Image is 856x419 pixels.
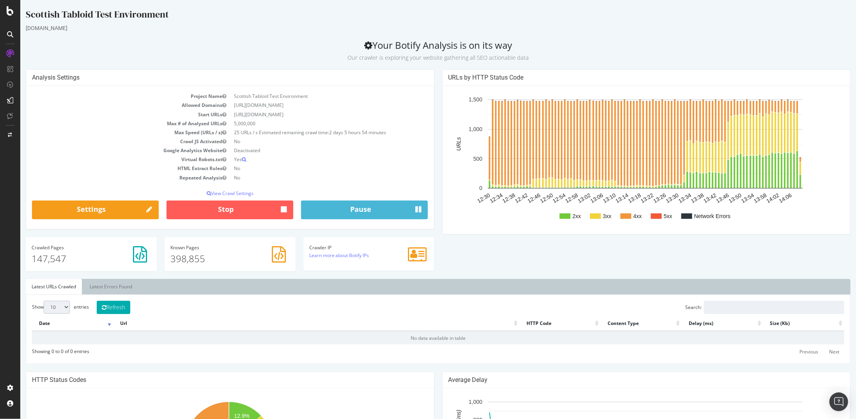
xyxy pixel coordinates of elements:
[12,92,210,101] td: Project Name
[210,173,408,182] td: No
[544,192,559,204] text: 12:58
[12,128,210,137] td: Max Speed (URLs / s)
[613,213,622,219] text: 4xx
[281,201,408,219] button: Pause
[453,156,462,162] text: 500
[670,192,685,204] text: 13:38
[531,192,546,204] text: 12:54
[493,192,509,204] text: 12:42
[684,301,824,314] input: Search:
[12,110,210,119] td: Start URLs
[210,119,408,128] td: 5,000,000
[12,301,69,314] label: Show entries
[644,192,659,204] text: 13:30
[428,92,822,228] svg: A chart.
[665,301,824,314] label: Search:
[12,119,210,128] td: Max # of Analysed URLs
[289,245,408,250] h4: Crawler IP
[12,190,408,197] p: View Crawl Settings
[435,137,441,151] text: URLs
[93,316,499,331] th: Url: activate to sort column ascending
[150,245,269,250] h4: Pages Known
[829,392,848,411] div: Open Intercom Messenger
[12,146,210,155] td: Google Analytics Website
[210,101,408,110] td: [URL][DOMAIN_NAME]
[12,173,210,182] td: Repeated Analysis
[12,137,210,146] td: Crawl JS Activated
[481,192,496,204] text: 12:38
[12,331,824,344] td: No data available in table
[619,192,634,204] text: 13:22
[519,192,534,204] text: 12:50
[552,213,561,219] text: 2xx
[146,201,273,219] button: Stop
[499,316,580,331] th: HTTP Code: activate to sort column ascending
[707,192,722,204] text: 13:50
[594,192,609,204] text: 13:14
[309,129,366,136] span: 2 days 5 hours 54 minutes
[210,155,408,164] td: Yes
[5,279,62,295] a: Latest URLs Crawled
[428,74,824,82] h4: URLs by HTTP Status Code
[12,101,210,110] td: Allowed Domains
[695,192,710,204] text: 13:46
[289,252,349,259] a: Learn more about Botify IPs
[327,54,509,61] small: Our crawler is exploring your website gathering all SEO actionable data
[448,97,462,103] text: 1,500
[210,128,408,137] td: 25 URLs / s Estimated remaining crawl time:
[76,301,110,314] button: Refresh
[732,192,748,204] text: 13:58
[12,344,69,355] div: Showing 0 to 0 of 0 entries
[11,245,131,250] h4: Pages Crawled
[448,399,462,405] text: 1,000
[210,146,408,155] td: Deactivated
[12,74,408,82] h4: Analysis Settings
[210,164,408,173] td: No
[682,192,697,204] text: 13:42
[657,192,672,204] text: 13:34
[607,192,622,204] text: 13:18
[745,192,760,204] text: 14:02
[743,316,824,331] th: Size (Kb): activate to sort column ascending
[459,185,462,192] text: 0
[428,376,824,384] h4: Average Delay
[5,24,830,32] div: [DOMAIN_NAME]
[12,376,408,384] h4: HTTP Status Codes
[12,155,210,164] td: Virtual Robots.txt
[448,126,462,132] text: 1,000
[210,92,408,101] td: Scottish Tabloid Test Environment
[12,164,210,173] td: HTML Extract Rules
[468,192,484,204] text: 12:34
[150,252,269,265] p: 398,855
[506,192,521,204] text: 12:46
[720,192,735,204] text: 13:54
[210,137,408,146] td: No
[774,346,803,358] a: Previous
[210,110,408,119] td: [URL][DOMAIN_NAME]
[12,201,138,219] a: Settings
[632,192,647,204] text: 13:26
[556,192,572,204] text: 13:02
[583,213,591,219] text: 3xx
[64,279,118,295] a: Latest Errors Found
[23,301,50,314] select: Showentries
[804,346,824,358] a: Next
[757,192,773,204] text: 14:06
[569,192,584,204] text: 13:06
[5,8,830,24] div: Scottish Tabloid Test Environment
[580,316,661,331] th: Content Type: activate to sort column ascending
[5,40,830,62] h2: Your Botify Analysis is on its way
[661,316,743,331] th: Delay (ms): activate to sort column ascending
[11,252,131,265] p: 147,547
[456,192,471,204] text: 12:30
[643,213,652,219] text: 5xx
[674,213,710,219] text: Network Errors
[581,192,597,204] text: 13:10
[12,316,93,331] th: Date: activate to sort column ascending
